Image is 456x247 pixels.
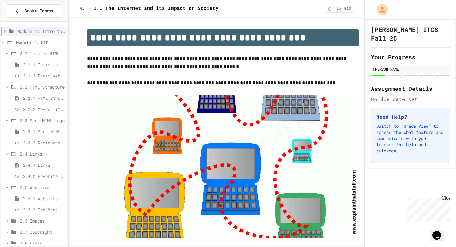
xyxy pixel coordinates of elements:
[405,195,450,222] iframe: chat widget
[20,151,65,157] span: 2.4 Links
[371,84,450,93] h2: Assignment Details
[17,28,65,34] span: Module 1: Intro to the Web
[371,25,450,42] h1: [PERSON_NAME] ITCS Fall 25
[20,117,65,124] span: 2.3 More HTML tags
[2,2,43,39] div: Chat with us now!Close
[23,128,65,135] span: 2.3.1 More HTML Tags
[370,2,390,17] div: My Account
[376,123,445,154] p: Switch to "Grade View" to access the chat feature and communicate with your teacher for help and ...
[376,113,445,121] h3: Need Help?
[23,195,65,202] span: 2.5.1 Websites
[23,95,65,101] span: 2.2.1 HTML Structure
[6,4,62,18] button: Back to Teams
[20,184,65,191] span: 2.5 Websites
[89,6,91,11] span: /
[344,6,351,11] span: min
[430,222,450,241] iframe: chat widget
[24,8,53,14] span: Back to Teams
[23,206,65,213] span: 2.5.2 The Maze
[334,6,344,11] span: 15
[23,106,65,112] span: 2.2.2 Movie Title
[79,6,86,11] span: Module 1: Intro to the Web
[20,229,65,235] span: 2.7 Copyright
[23,173,65,179] span: 2.4.2 Favorite Links
[371,95,450,103] div: No due date set
[23,61,65,68] span: 2.1.1 Intro to HTML
[20,84,65,90] span: 2.2 HTML Structure
[20,240,65,246] span: 2.8 Lists
[371,53,450,61] h2: Your Progress
[23,162,65,168] span: 2.4.1 Links
[20,218,65,224] span: 2.6 Images
[23,139,65,146] span: 2.3.2 Restaurant Menu
[23,73,65,79] span: 2.1.2 First Webpage
[16,39,65,46] span: Module 2: HTML
[20,50,65,57] span: 2.1 Into to HTML
[373,66,449,72] div: [PERSON_NAME]
[93,5,218,12] span: 1.1 The Internet and its Impact on Society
